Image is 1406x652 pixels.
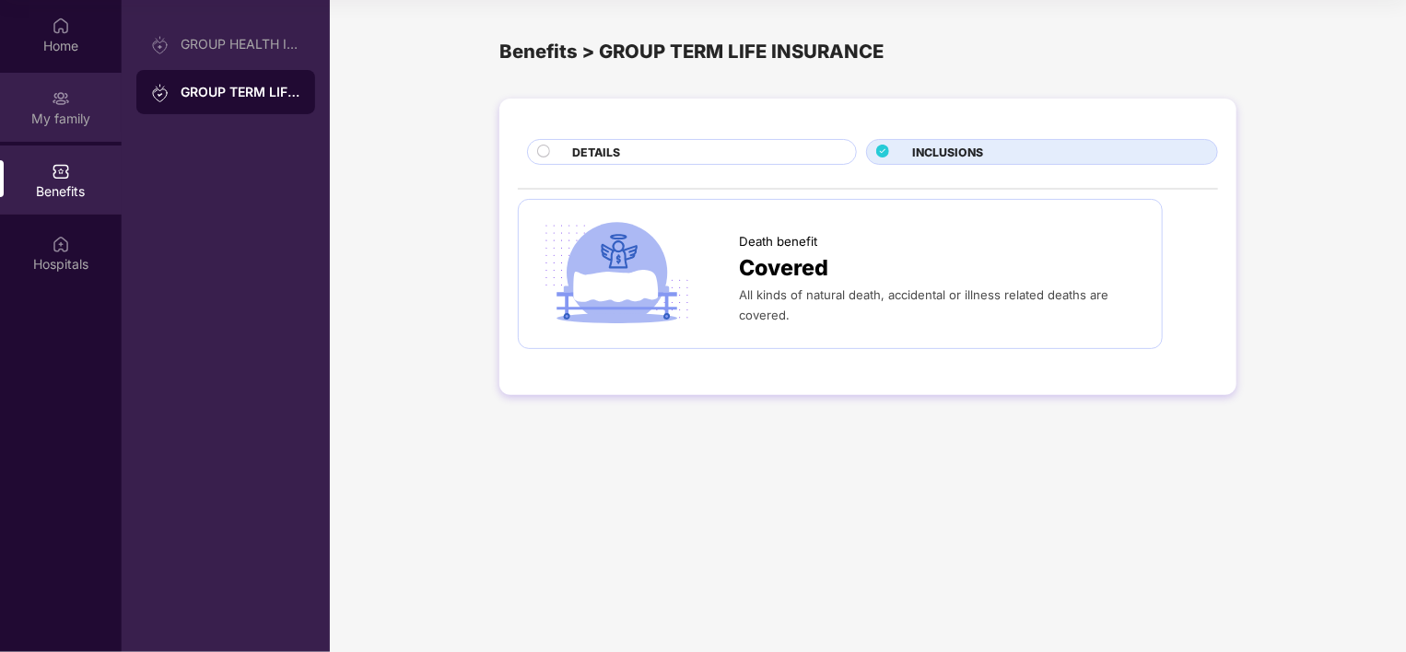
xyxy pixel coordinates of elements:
[739,232,817,251] span: Death benefit
[572,144,620,161] span: DETAILS
[537,218,697,329] img: icon
[151,36,170,54] img: svg+xml;base64,PHN2ZyB3aWR0aD0iMjAiIGhlaWdodD0iMjAiIHZpZXdCb3g9IjAgMCAyMCAyMCIgZmlsbD0ibm9uZSIgeG...
[151,84,170,102] img: svg+xml;base64,PHN2ZyB3aWR0aD0iMjAiIGhlaWdodD0iMjAiIHZpZXdCb3g9IjAgMCAyMCAyMCIgZmlsbD0ibm9uZSIgeG...
[913,144,984,161] span: INCLUSIONS
[181,37,300,52] div: GROUP HEALTH INSURANCE
[739,287,1108,322] span: All kinds of natural death, accidental or illness related deaths are covered.
[52,89,70,108] img: svg+xml;base64,PHN2ZyB3aWR0aD0iMjAiIGhlaWdodD0iMjAiIHZpZXdCb3g9IjAgMCAyMCAyMCIgZmlsbD0ibm9uZSIgeG...
[52,235,70,253] img: svg+xml;base64,PHN2ZyBpZD0iSG9zcGl0YWxzIiB4bWxucz0iaHR0cDovL3d3dy53My5vcmcvMjAwMC9zdmciIHdpZHRoPS...
[52,17,70,35] img: svg+xml;base64,PHN2ZyBpZD0iSG9tZSIgeG1sbnM9Imh0dHA6Ly93d3cudzMub3JnLzIwMDAvc3ZnIiB3aWR0aD0iMjAiIG...
[52,162,70,180] img: svg+xml;base64,PHN2ZyBpZD0iQmVuZWZpdHMiIHhtbG5zPSJodHRwOi8vd3d3LnczLm9yZy8yMDAwL3N2ZyIgd2lkdGg9Ij...
[499,37,1236,66] div: Benefits > GROUP TERM LIFE INSURANCE
[739,251,828,285] span: Covered
[181,83,300,101] div: GROUP TERM LIFE INSURANCE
